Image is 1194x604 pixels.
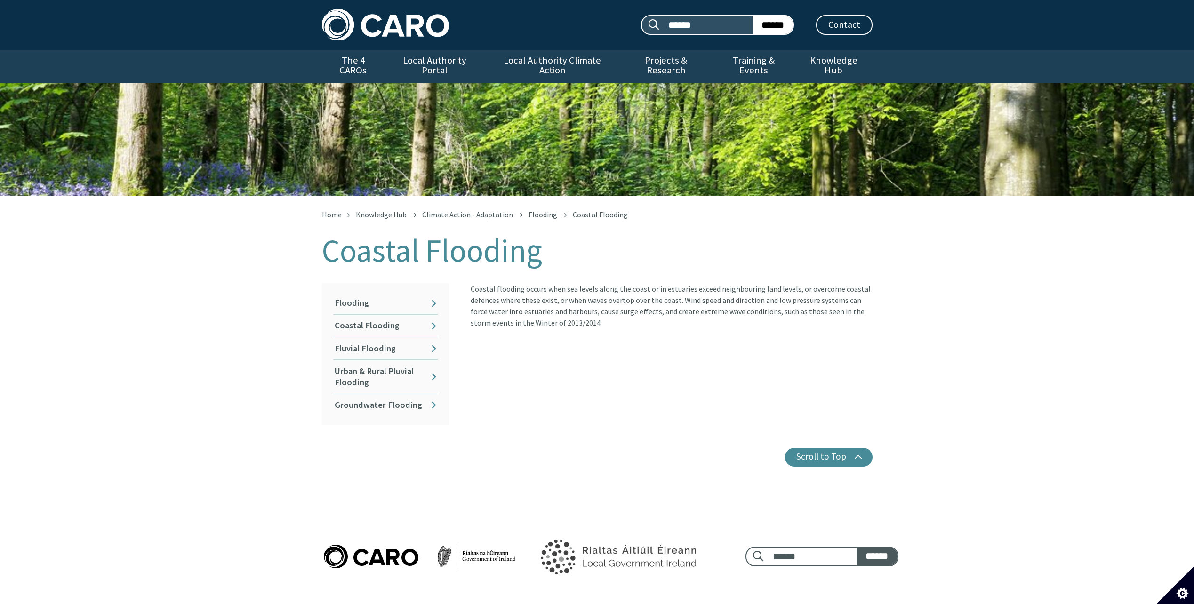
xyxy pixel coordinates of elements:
a: Local Authority Portal [385,50,485,83]
a: Fluvial Flooding [333,337,438,359]
a: Urban & Rural Pluvial Flooding [333,360,438,393]
h1: Coastal Flooding [322,233,873,268]
span: Coastal Flooding [573,210,628,219]
img: Caro logo [322,543,518,570]
a: Projects & Research [619,50,713,83]
a: Flooding [529,210,557,219]
a: Local Authority Climate Action [485,50,619,83]
a: Contact [816,15,873,35]
img: Caro logo [322,9,449,40]
a: Climate Action - Adaptation [422,210,513,219]
a: Coastal Flooding [333,315,438,337]
a: Training & Events [713,50,795,83]
img: Government of Ireland logo [519,527,715,586]
a: Flooding [333,292,438,314]
a: Knowledge Hub [795,50,872,83]
a: Groundwater Flooding [333,394,438,416]
button: Scroll to Top [785,448,873,467]
a: The 4 CAROs [322,50,385,83]
button: Set cookie preferences [1156,566,1194,604]
a: Knowledge Hub [356,210,407,219]
a: Home [322,210,342,219]
article: Coastal flooding occurs when sea levels along the coast or in estuaries exceed neighbouring land ... [463,283,873,328]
